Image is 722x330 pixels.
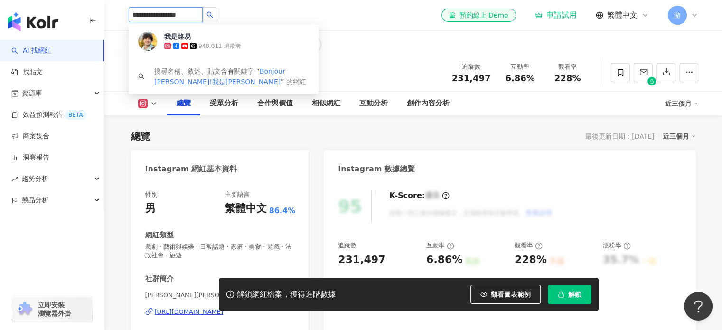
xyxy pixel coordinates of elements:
a: 商案媒合 [11,132,49,141]
span: 6.86% [505,74,534,83]
div: 我是路易 [164,32,191,41]
button: 觀看圖表範例 [470,285,541,304]
div: 總覽 [177,98,191,109]
div: 網紅類型 [145,230,174,240]
div: 追蹤數 [452,62,491,72]
div: 漲粉率 [603,241,631,250]
div: 創作內容分析 [407,98,450,109]
div: 互動率 [426,241,454,250]
span: 觀看圖表範例 [491,291,531,298]
div: 互動率 [502,62,538,72]
span: 繁體中文 [607,10,638,20]
div: 觀看率 [515,241,543,250]
div: 解鎖網紅檔案，獲得進階數據 [237,290,336,300]
div: 互動分析 [359,98,388,109]
span: Bonjour [PERSON_NAME]!我是[PERSON_NAME] [154,67,285,85]
div: 近三個月 [663,130,696,142]
div: Instagram 網紅基本資料 [145,164,237,174]
a: 預約線上 Demo [441,9,516,22]
div: 性別 [145,190,158,199]
span: search [206,11,213,18]
span: 86.4% [269,206,296,216]
div: 追蹤數 [338,241,356,250]
div: 最後更新日期：[DATE] [585,132,654,140]
span: search [138,73,145,80]
a: 找貼文 [11,67,43,77]
div: Instagram 數據總覽 [338,164,415,174]
span: rise [11,176,18,182]
div: 相似網紅 [312,98,340,109]
span: 趨勢分析 [22,168,48,189]
div: [URL][DOMAIN_NAME] [155,308,224,316]
a: 洞察報告 [11,153,49,162]
div: 預約線上 Demo [449,10,508,20]
span: 戲劇 · 藝術與娛樂 · 日常話題 · 家庭 · 美食 · 遊戲 · 法政社會 · 旅遊 [145,243,296,260]
div: 231,497 [338,253,385,267]
span: 競品分析 [22,189,48,211]
div: 948,011 追蹤者 [198,42,241,50]
div: 繁體中文 [225,201,267,216]
div: 社群簡介 [145,274,174,284]
img: KOL Avatar [138,32,157,51]
span: 立即安裝 瀏覽器外掛 [38,301,71,318]
a: searchAI 找網紅 [11,46,51,56]
button: 解鎖 [548,285,591,304]
a: chrome extension立即安裝 瀏覽器外掛 [12,296,92,322]
div: 觀看率 [550,62,586,72]
img: chrome extension [15,302,34,317]
div: 合作與價值 [257,98,293,109]
div: 228% [515,253,547,267]
div: 總覽 [131,130,150,143]
span: 資源庫 [22,83,42,104]
div: 受眾分析 [210,98,238,109]
a: [URL][DOMAIN_NAME] [145,308,296,316]
img: logo [8,12,58,31]
div: 搜尋名稱、敘述、貼文含有關鍵字 “ ” 的網紅 [154,66,309,87]
div: 主要語言 [225,190,250,199]
a: 效益預測報告BETA [11,110,86,120]
a: 申請試用 [535,10,577,20]
span: 解鎖 [568,291,581,298]
div: 男 [145,201,156,216]
div: 6.86% [426,253,462,267]
div: K-Score : [389,190,450,201]
span: 游 [674,10,681,20]
div: 近三個月 [665,96,698,111]
span: 231,497 [452,73,491,83]
span: 228% [554,74,581,83]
